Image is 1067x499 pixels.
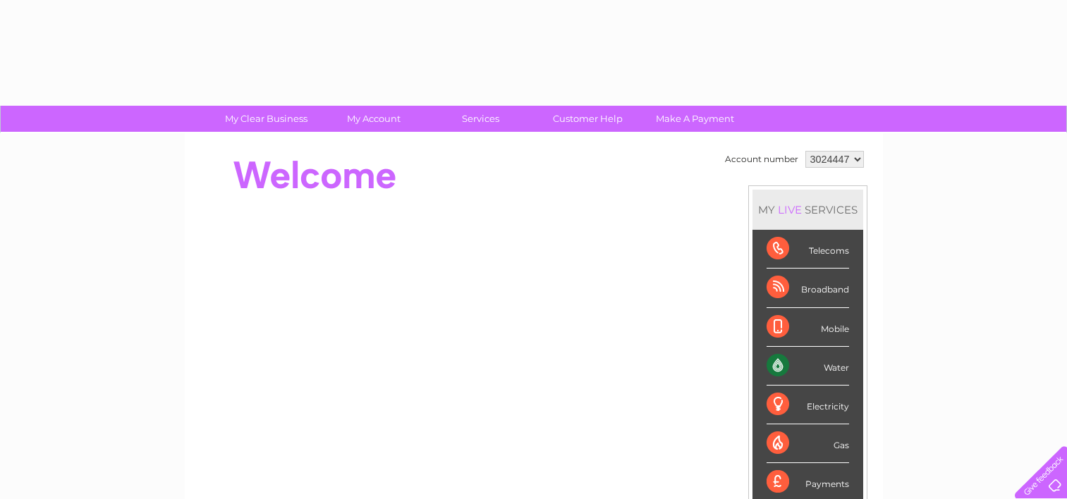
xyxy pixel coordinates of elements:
div: MY SERVICES [752,190,863,230]
div: Broadband [767,269,849,307]
a: My Account [315,106,432,132]
div: Mobile [767,308,849,347]
td: Account number [721,147,802,171]
a: My Clear Business [208,106,324,132]
a: Customer Help [530,106,646,132]
div: Electricity [767,386,849,424]
a: Services [422,106,539,132]
div: LIVE [775,203,805,216]
div: Water [767,347,849,386]
div: Telecoms [767,230,849,269]
a: Make A Payment [637,106,753,132]
div: Gas [767,424,849,463]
